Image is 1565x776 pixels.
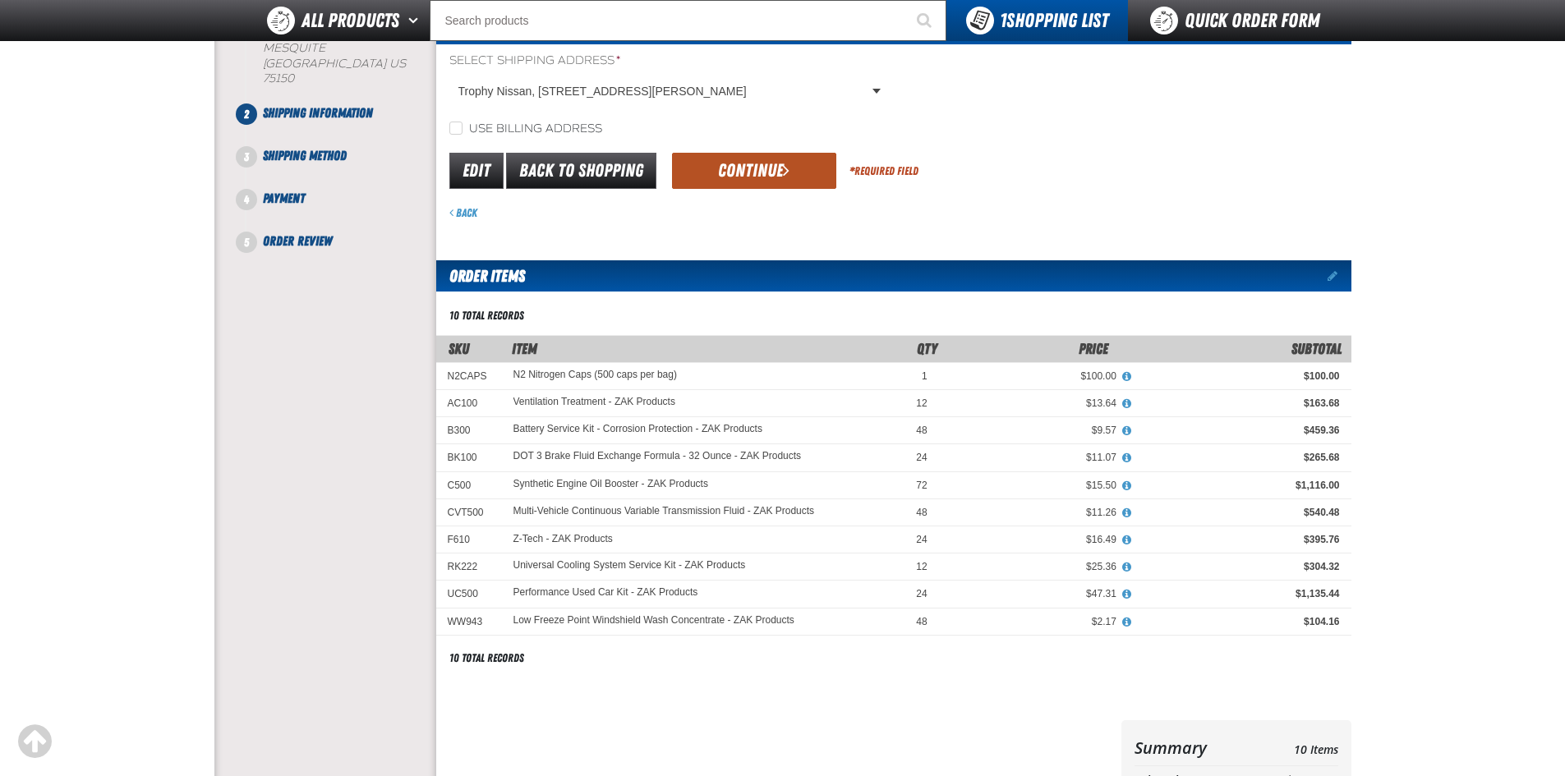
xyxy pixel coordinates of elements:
span: 2 [236,103,257,125]
h2: Order Items [436,260,525,292]
span: Price [1079,340,1108,357]
th: Summary [1135,733,1241,762]
div: $11.26 [951,506,1116,519]
li: Shipping Information. Step 2 of 5. Not Completed [246,103,436,146]
a: Edit [449,153,504,189]
span: 12 [916,561,927,572]
td: C500 [436,471,502,498]
button: View All Prices for Performance Used Car Kit - ZAK Products [1116,587,1138,602]
span: Trophy Nissan, [STREET_ADDRESS][PERSON_NAME] [458,83,869,100]
div: $1,116.00 [1139,479,1340,492]
span: 24 [916,452,927,463]
div: $163.68 [1139,397,1340,410]
span: Item [512,340,537,357]
div: $459.36 [1139,424,1340,437]
td: AC100 [436,390,502,417]
button: Continue [672,153,836,189]
div: $15.50 [951,479,1116,492]
a: Low Freeze Point Windshield Wash Concentrate - ZAK Products [513,615,794,627]
div: $265.68 [1139,451,1340,464]
div: $9.57 [951,424,1116,437]
a: N2 Nitrogen Caps (500 caps per bag) [513,370,677,381]
li: Shipping Method. Step 3 of 5. Not Completed [246,146,436,189]
td: CVT500 [436,498,502,526]
a: DOT 3 Brake Fluid Exchange Formula - 32 Ounce - ZAK Products [513,451,802,462]
div: $47.31 [951,587,1116,600]
div: $11.07 [951,451,1116,464]
span: Shipping Method [263,148,347,163]
button: View All Prices for Synthetic Engine Oil Booster - ZAK Products [1116,479,1138,494]
span: 24 [916,534,927,545]
span: 72 [916,480,927,491]
span: 5 [236,232,257,253]
bdo: 75150 [263,71,294,85]
a: Multi-Vehicle Continuous Variable Transmission Fluid - ZAK Products [513,506,815,517]
span: 48 [916,616,927,627]
span: All Products [301,6,399,35]
span: 24 [916,588,927,599]
a: Universal Cooling System Service Kit - ZAK Products [513,560,746,572]
button: View All Prices for Ventilation Treatment - ZAK Products [1116,397,1138,411]
td: 10 Items [1240,733,1337,762]
div: $13.64 [951,397,1116,410]
div: $1,135.44 [1139,587,1340,600]
span: 12 [916,397,927,409]
td: F610 [436,526,502,553]
a: Battery Service Kit - Corrosion Protection - ZAK Products [513,424,762,435]
a: Back to Shopping [506,153,656,189]
span: Shipping Information [263,105,373,121]
button: View All Prices for N2 Nitrogen Caps (500 caps per bag) [1116,370,1138,384]
span: [GEOGRAPHIC_DATA] [263,57,386,71]
li: Payment. Step 4 of 5. Not Completed [246,189,436,232]
div: $395.76 [1139,533,1340,546]
td: UC500 [436,581,502,608]
span: MESQUITE [263,41,325,55]
button: View All Prices for Low Freeze Point Windshield Wash Concentrate - ZAK Products [1116,615,1138,630]
label: Use billing address [449,122,602,137]
div: 10 total records [449,650,524,666]
div: Required Field [849,163,918,179]
button: View All Prices for Multi-Vehicle Continuous Variable Transmission Fluid - ZAK Products [1116,506,1138,521]
a: Synthetic Engine Oil Booster - ZAK Products [513,479,708,490]
span: 48 [916,425,927,436]
label: Select Shipping Address [449,53,887,69]
span: Order Review [263,233,332,249]
a: Z-Tech - ZAK Products [513,533,613,544]
div: $540.48 [1139,506,1340,519]
strong: 1 [1000,9,1006,32]
a: SKU [449,340,469,357]
button: View All Prices for Universal Cooling System Service Kit - ZAK Products [1116,560,1138,575]
div: $25.36 [951,560,1116,573]
td: B300 [436,417,502,444]
span: 48 [916,507,927,518]
div: $100.00 [1139,370,1340,383]
span: 3 [236,146,257,168]
span: Subtotal [1291,340,1342,357]
li: Order Review. Step 5 of 5. Not Completed [246,232,436,251]
a: Back [449,206,477,219]
span: 4 [236,189,257,210]
div: $16.49 [951,533,1116,546]
a: Performance Used Car Kit - ZAK Products [513,587,698,599]
button: View All Prices for Battery Service Kit - Corrosion Protection - ZAK Products [1116,424,1138,439]
div: $100.00 [951,370,1116,383]
input: Use billing address [449,122,463,135]
span: Shopping List [1000,9,1108,32]
a: Ventilation Treatment - ZAK Products [513,397,675,408]
div: $304.32 [1139,560,1340,573]
div: Scroll to the top [16,723,53,760]
button: View All Prices for DOT 3 Brake Fluid Exchange Formula - 32 Ounce - ZAK Products [1116,451,1138,466]
td: BK100 [436,444,502,471]
a: Edit items [1328,270,1351,282]
span: US [389,57,406,71]
span: Payment [263,191,305,206]
span: Qty [917,340,937,357]
td: WW943 [436,608,502,635]
td: N2CAPS [436,362,502,389]
div: 10 total records [449,308,524,324]
button: View All Prices for Z-Tech - ZAK Products [1116,533,1138,548]
td: RK222 [436,553,502,581]
div: $104.16 [1139,615,1340,628]
div: $2.17 [951,615,1116,628]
